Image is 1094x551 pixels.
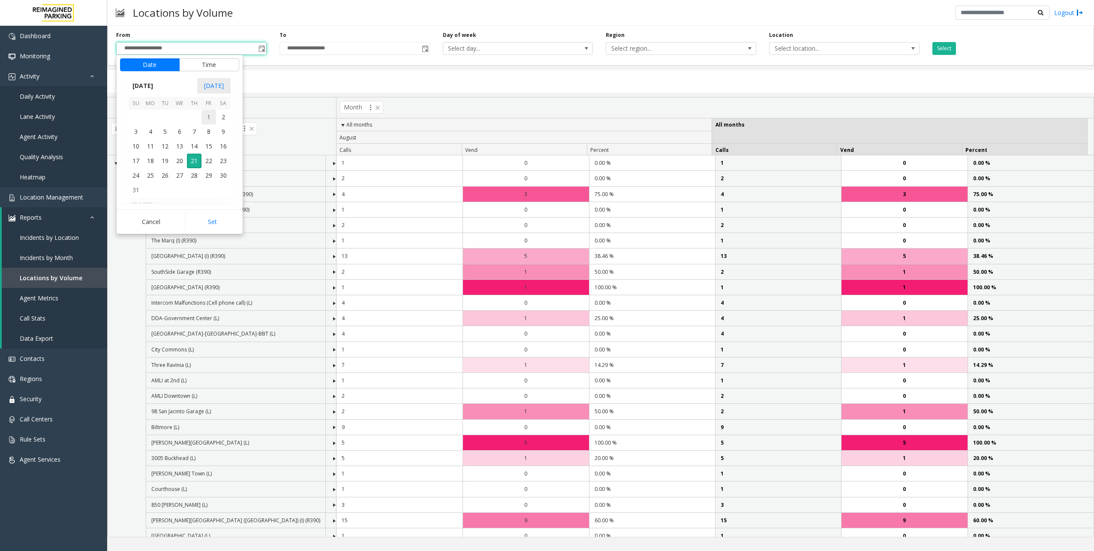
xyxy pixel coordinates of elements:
span: Select day... [443,42,563,54]
td: 1 [337,155,463,171]
td: Sunday, August 24, 2025 [129,168,143,183]
span: 31 [129,183,143,197]
td: 2 [337,264,463,280]
span: 27 [172,168,187,183]
td: 2 [715,388,841,404]
td: 9 [337,420,463,435]
td: 3 [337,497,463,513]
td: 5 [715,435,841,451]
td: 25.00 % [589,311,715,326]
td: 1 [715,481,841,497]
th: Calls [712,144,837,156]
td: 100.00 % [968,435,1094,451]
td: 0.00 % [589,326,715,342]
td: 13 [715,248,841,264]
td: Wednesday, August 13, 2025 [172,139,187,154]
td: 5 [337,451,463,466]
td: 0.00 % [968,342,1094,357]
th: Percent [962,144,1087,156]
span: Security [20,395,42,403]
span: [PERSON_NAME][GEOGRAPHIC_DATA] (L) [151,439,249,446]
td: Wednesday, August 6, 2025 [172,124,187,139]
th: Percent [587,144,712,156]
span: Dashboard [20,32,51,40]
span: 26 [158,168,172,183]
span: Call Stats [20,314,45,322]
img: 'icon' [9,457,15,463]
span: 29 [201,168,216,183]
th: Su [129,97,143,110]
span: 1 [903,283,906,291]
td: Saturday, August 16, 2025 [216,139,231,154]
span: 23 [216,154,231,168]
span: 1 [524,361,527,369]
span: Agent Services [20,455,60,463]
span: 18 [143,154,158,168]
span: 1 [524,407,527,415]
th: All months [712,118,1087,144]
span: [GEOGRAPHIC_DATA]-[GEOGRAPHIC_DATA]-BBT (L) [151,330,275,337]
img: logout [1076,8,1083,17]
td: 2 [715,218,841,233]
td: 4 [715,326,841,342]
td: 0.00 % [968,497,1094,513]
td: Monday, August 11, 2025 [143,139,158,154]
span: 0 [524,206,527,214]
td: 0.00 % [589,202,715,218]
span: 0 [524,330,527,338]
span: The Marq (I) (R390) [151,237,196,244]
span: 6 [172,124,187,139]
span: 0 [903,330,906,338]
span: Incidents by Month [20,254,73,262]
td: 15 [337,513,463,528]
span: Courthouse (L) [151,485,187,493]
span: [GEOGRAPHIC_DATA] (R390) [151,284,219,291]
td: 2 [715,171,841,186]
span: 3 [903,190,906,198]
td: 4 [337,187,463,202]
span: AMLI at 2nd (L) [151,377,186,384]
td: Friday, August 1, 2025 [201,110,216,124]
span: 0 [903,299,906,307]
span: 0 [903,174,906,182]
span: Incidents by Location [20,233,79,242]
span: [DATE] [129,79,157,92]
span: 0 [903,345,906,354]
a: Reports [2,207,107,227]
td: Thursday, August 14, 2025 [187,139,201,154]
td: 1 [715,233,841,248]
td: 0.00 % [589,466,715,481]
td: 38.46 % [968,248,1094,264]
span: 20 [172,154,187,168]
span: 0 [903,392,906,400]
td: 0.00 % [589,497,715,513]
td: Monday, August 18, 2025 [143,154,158,168]
span: 5 [903,439,906,447]
td: 0.00 % [589,218,715,233]
span: 0 [524,236,527,245]
td: 25.00 % [968,311,1094,326]
span: 16 [216,139,231,154]
td: 50.00 % [968,404,1094,419]
td: 38.46 % [589,248,715,264]
td: Friday, August 22, 2025 [201,154,216,168]
span: 4 [143,124,158,139]
td: 2 [337,404,463,419]
span: LotName [111,122,162,135]
h3: Locations by Volume [129,2,237,23]
span: 0 [903,501,906,509]
th: Sa [216,97,231,110]
th: Vend [462,144,587,156]
td: 0.00 % [589,295,715,311]
span: Select location... [769,42,889,54]
span: 19 [158,154,172,168]
span: SouthSide Garage (R390) [151,268,211,275]
span: 1 [524,454,527,462]
span: Toggle popup [257,42,266,54]
a: Incidents by Location [2,227,107,248]
span: 7 [187,124,201,139]
td: 1 [337,233,463,248]
span: Daily Activity [20,92,55,100]
span: 850 [PERSON_NAME] (L) [151,501,207,509]
span: Locations by Volume [20,274,82,282]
